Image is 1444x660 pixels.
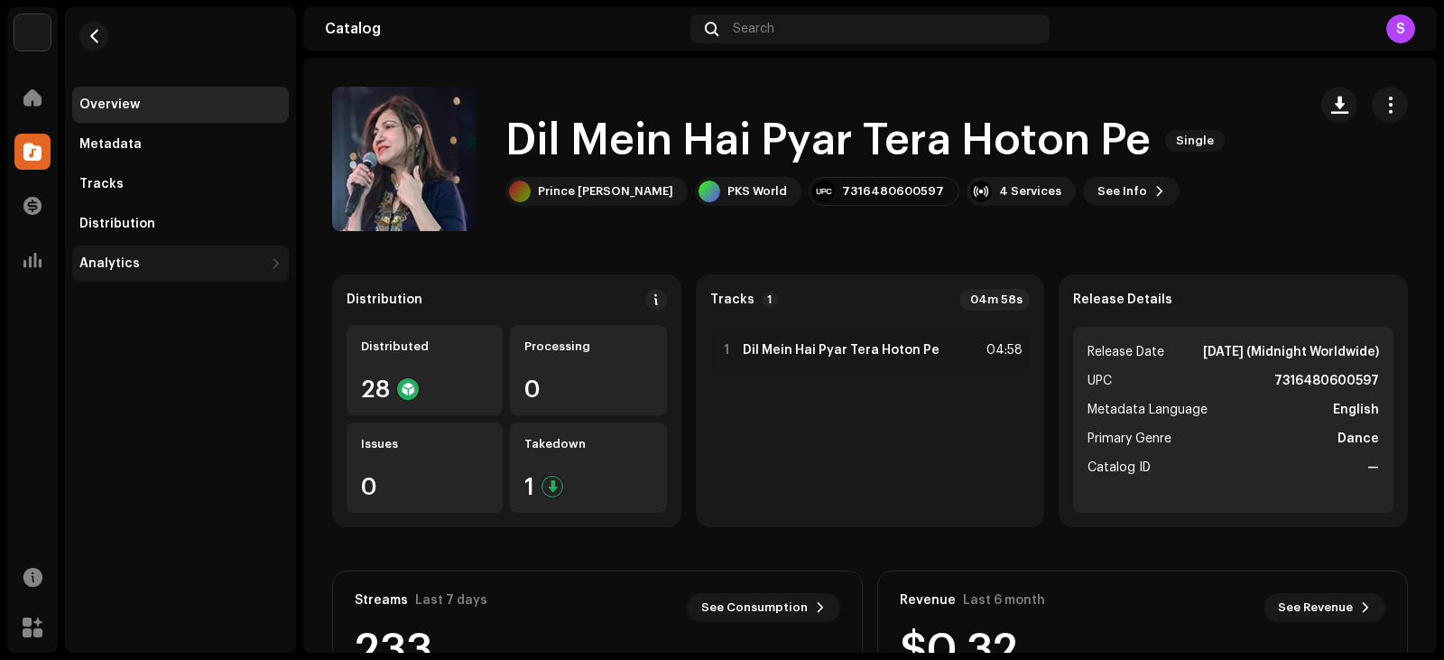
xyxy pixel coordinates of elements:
div: Issues [361,437,488,451]
re-m-nav-dropdown: Analytics [72,246,289,282]
div: Prince [PERSON_NAME] [538,184,673,199]
div: Processing [524,339,652,354]
span: Release Date [1088,341,1164,363]
strong: Release Details [1073,293,1172,307]
strong: Tracks [710,293,754,307]
span: See Revenue [1278,590,1353,626]
button: See Revenue [1263,593,1385,622]
div: Overview [79,98,140,112]
div: Revenue [900,593,956,608]
h1: Dil Mein Hai Pyar Tera Hoton Pe [505,112,1151,170]
p-badge: 1 [762,292,778,308]
span: Catalog ID [1088,457,1151,479]
img: a6437e74-8c8e-4f74-a1ce-131745af0155 [14,14,51,51]
div: 04:58 [983,339,1023,361]
div: Analytics [79,256,140,271]
div: Last 6 month [963,593,1045,608]
strong: Dance [1338,428,1379,450]
span: UPC [1088,370,1112,392]
div: Distributed [361,339,488,354]
span: Search [733,22,774,36]
div: Last 7 days [415,593,487,608]
span: Single [1165,130,1225,152]
span: Primary Genre [1088,428,1171,450]
strong: Dil Mein Hai Pyar Tera Hoton Pe [743,343,940,358]
div: Distribution [347,293,422,307]
span: Metadata Language [1088,399,1208,421]
strong: 7316480600597 [1274,370,1379,392]
div: Catalog [325,22,683,36]
div: Metadata [79,137,142,152]
re-m-nav-item: Metadata [72,126,289,163]
div: Takedown [524,437,652,451]
div: Distribution [79,217,155,231]
strong: English [1333,399,1379,421]
re-m-nav-item: Distribution [72,206,289,242]
re-m-nav-item: Tracks [72,166,289,202]
div: 04m 58s [959,289,1030,311]
button: See Info [1083,177,1180,206]
div: Tracks [79,177,124,191]
div: PKS World [727,184,787,199]
strong: — [1367,457,1379,479]
re-m-nav-item: Overview [72,87,289,123]
div: S [1386,14,1415,43]
div: 4 Services [999,184,1061,199]
div: 7316480600597 [842,184,944,199]
div: Streams [355,593,408,608]
button: See Consumption [687,593,840,622]
span: See Consumption [701,590,808,626]
strong: [DATE] (Midnight Worldwide) [1203,341,1379,363]
span: See Info [1097,173,1147,209]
